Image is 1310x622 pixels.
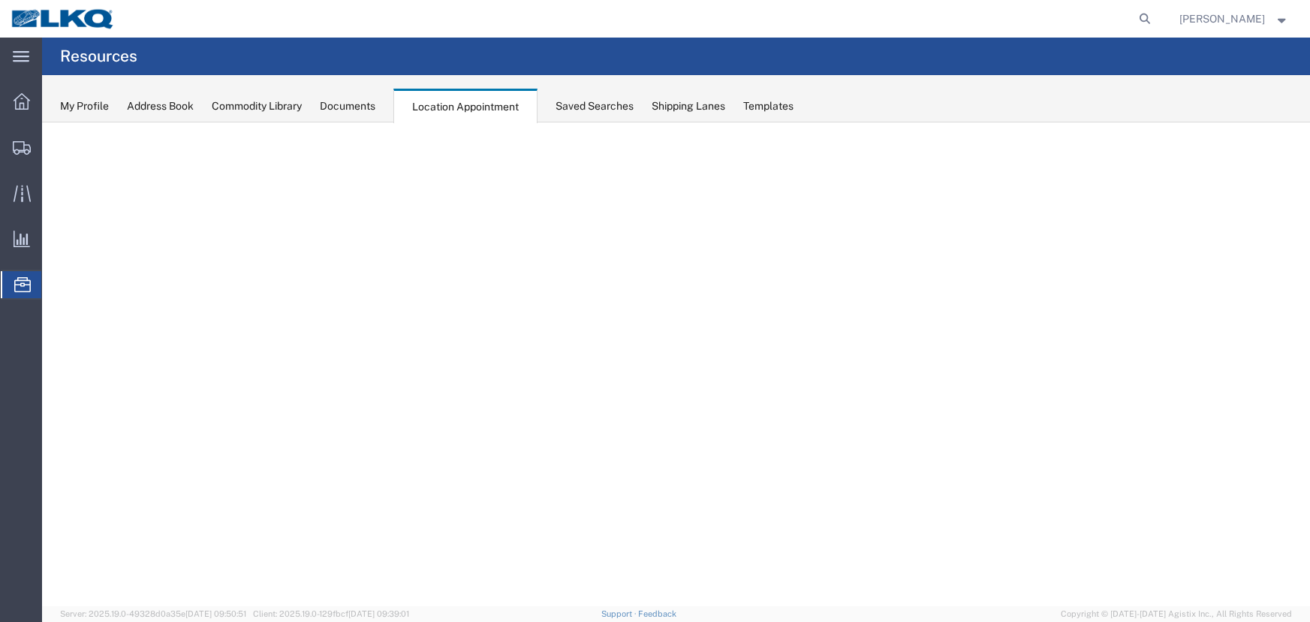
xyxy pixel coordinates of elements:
[1179,11,1265,27] span: Alfredo Garcia
[42,122,1310,606] iframe: FS Legacy Container
[652,98,725,114] div: Shipping Lanes
[320,98,375,114] div: Documents
[253,609,409,618] span: Client: 2025.19.0-129fbcf
[1061,608,1292,620] span: Copyright © [DATE]-[DATE] Agistix Inc., All Rights Reserved
[127,98,194,114] div: Address Book
[556,98,634,114] div: Saved Searches
[212,98,302,114] div: Commodity Library
[60,98,109,114] div: My Profile
[185,609,246,618] span: [DATE] 09:50:51
[743,98,794,114] div: Templates
[60,609,246,618] span: Server: 2025.19.0-49328d0a35e
[348,609,409,618] span: [DATE] 09:39:01
[638,609,676,618] a: Feedback
[11,8,116,30] img: logo
[601,609,639,618] a: Support
[60,38,137,75] h4: Resources
[1179,10,1290,28] button: [PERSON_NAME]
[393,89,538,123] div: Location Appointment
